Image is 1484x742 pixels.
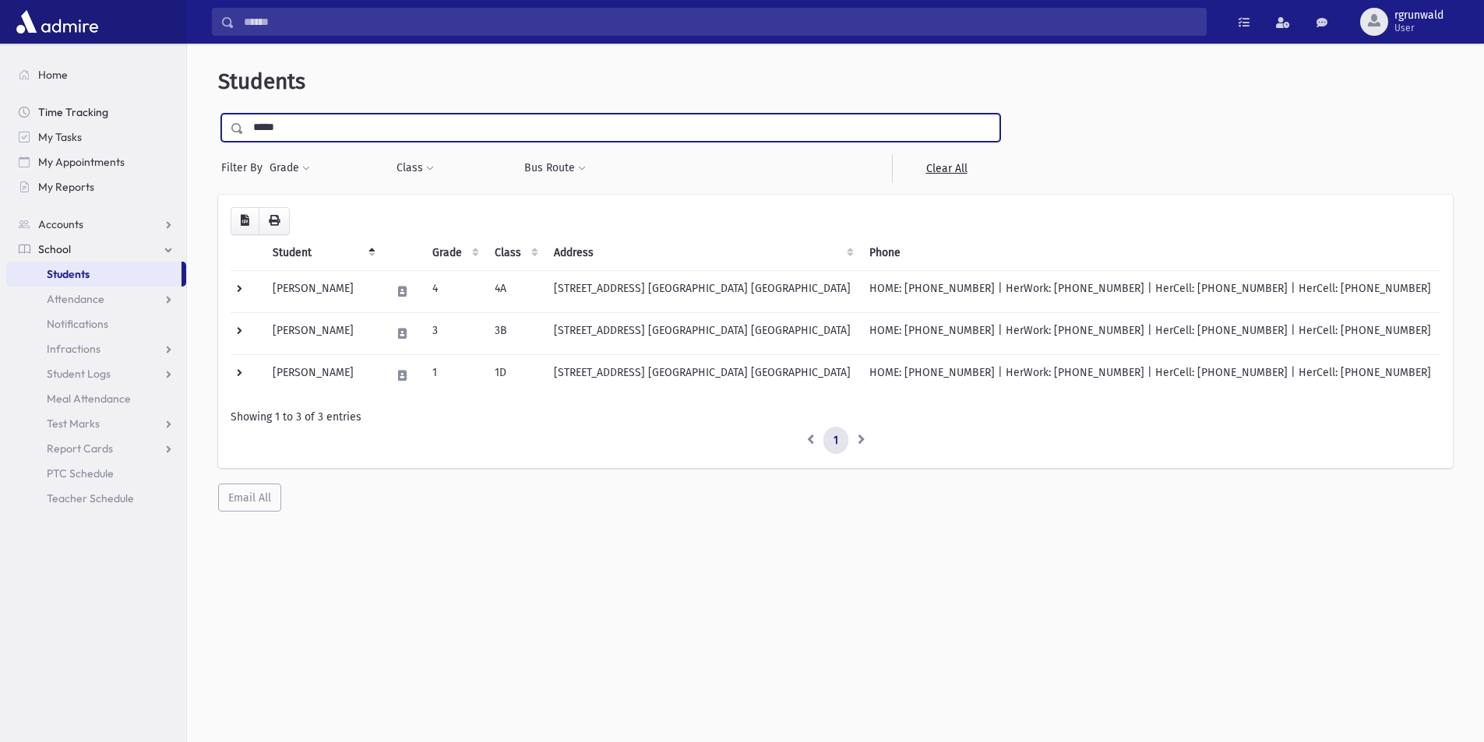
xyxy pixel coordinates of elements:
td: HOME: [PHONE_NUMBER] | HerWork: [PHONE_NUMBER] | HerCell: [PHONE_NUMBER] | HerCell: [PHONE_NUMBER] [860,354,1440,396]
th: Address: activate to sort column ascending [545,235,860,271]
span: Infractions [47,342,100,356]
span: My Appointments [38,155,125,169]
a: PTC Schedule [6,461,186,486]
button: Class [396,154,435,182]
a: Infractions [6,336,186,361]
td: [PERSON_NAME] [263,312,382,354]
td: [PERSON_NAME] [263,354,382,396]
button: Bus Route [523,154,587,182]
td: 1D [485,354,545,396]
span: Student Logs [47,367,111,381]
button: Grade [269,154,311,182]
span: My Reports [38,180,94,194]
td: 3B [485,312,545,354]
input: Search [234,8,1206,36]
span: User [1394,22,1443,34]
td: [STREET_ADDRESS] [GEOGRAPHIC_DATA] [GEOGRAPHIC_DATA] [545,354,860,396]
span: Teacher Schedule [47,491,134,505]
span: Students [47,267,90,281]
span: School [38,242,71,256]
a: Report Cards [6,436,186,461]
a: My Tasks [6,125,186,149]
button: Print [259,207,290,235]
td: HOME: [PHONE_NUMBER] | HerWork: [PHONE_NUMBER] | HerCell: [PHONE_NUMBER] | HerCell: [PHONE_NUMBER] [860,270,1440,312]
td: [STREET_ADDRESS] [GEOGRAPHIC_DATA] [GEOGRAPHIC_DATA] [545,270,860,312]
span: Meal Attendance [47,392,131,406]
a: Time Tracking [6,100,186,125]
span: Report Cards [47,441,113,455]
a: My Appointments [6,149,186,174]
a: My Reports [6,174,186,199]
td: 4 [423,270,485,312]
span: PTC Schedule [47,466,114,480]
div: Showing 1 to 3 of 3 entries [231,409,1440,425]
a: School [6,237,186,262]
span: Time Tracking [38,105,108,119]
a: Notifications [6,311,186,336]
td: HOME: [PHONE_NUMBER] | HerWork: [PHONE_NUMBER] | HerCell: [PHONE_NUMBER] | HerCell: [PHONE_NUMBER] [860,312,1440,354]
button: CSV [231,207,259,235]
a: Home [6,62,186,87]
button: Email All [218,484,281,512]
span: My Tasks [38,130,82,144]
a: Clear All [892,154,1000,182]
a: Student Logs [6,361,186,386]
a: Meal Attendance [6,386,186,411]
td: [STREET_ADDRESS] [GEOGRAPHIC_DATA] [GEOGRAPHIC_DATA] [545,312,860,354]
td: [PERSON_NAME] [263,270,382,312]
a: Accounts [6,212,186,237]
a: Test Marks [6,411,186,436]
a: 1 [823,427,848,455]
span: Home [38,68,68,82]
a: Students [6,262,182,287]
span: Accounts [38,217,83,231]
th: Student: activate to sort column descending [263,235,382,271]
span: Attendance [47,292,104,306]
span: Filter By [221,160,269,176]
span: rgrunwald [1394,9,1443,22]
span: Students [218,69,305,94]
img: AdmirePro [12,6,102,37]
a: Attendance [6,287,186,311]
td: 4A [485,270,545,312]
th: Grade: activate to sort column ascending [423,235,485,271]
span: Notifications [47,317,108,331]
a: Teacher Schedule [6,486,186,511]
td: 3 [423,312,485,354]
th: Phone [860,235,1440,271]
td: 1 [423,354,485,396]
span: Test Marks [47,417,100,431]
th: Class: activate to sort column ascending [485,235,545,271]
